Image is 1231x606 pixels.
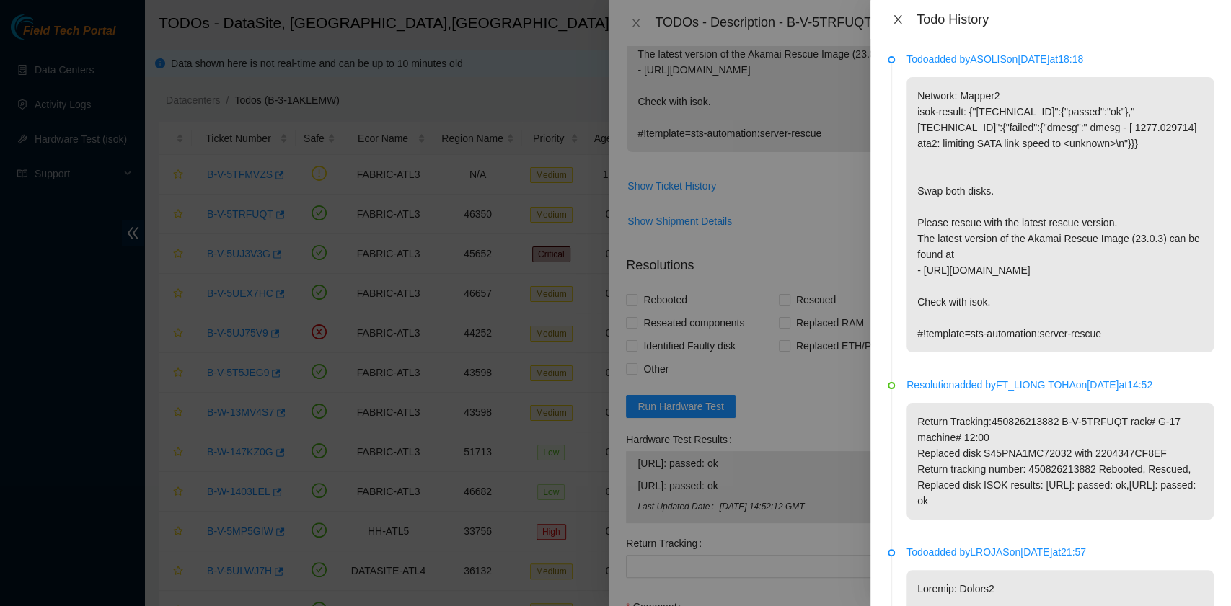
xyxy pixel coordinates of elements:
[917,12,1214,27] div: Todo History
[892,14,904,25] span: close
[906,544,1214,560] p: Todo added by LROJAS on [DATE] at 21:57
[906,77,1214,352] p: Network: Mapper2 isok-result: {"[TECHNICAL_ID]":{"passed":"ok"},"[TECHNICAL_ID]":{"failed":{"dmes...
[906,51,1214,67] p: Todo added by ASOLIS on [DATE] at 18:18
[906,377,1214,393] p: Resolution added by FT_LIONG TOHA on [DATE] at 14:52
[888,13,908,27] button: Close
[906,403,1214,520] p: Return Tracking:450826213882 B-V-5TRFUQT rack# G-17 machine# 12:00 Replaced disk S45PNA1MC72032 w...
